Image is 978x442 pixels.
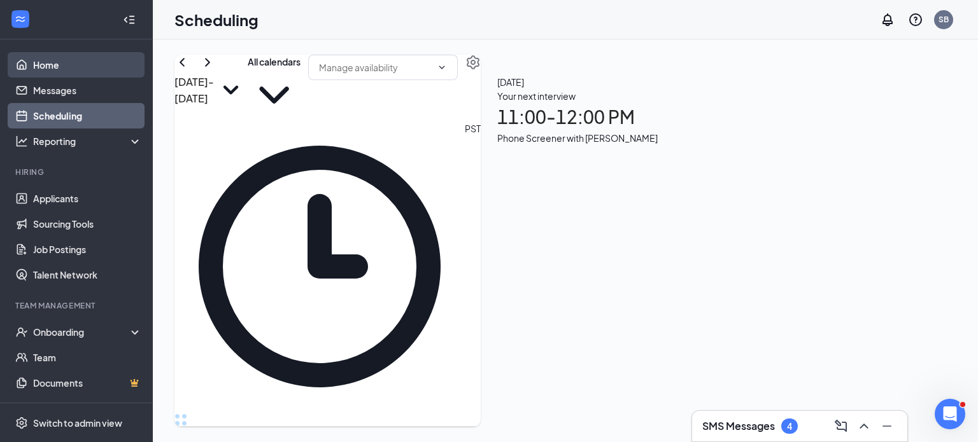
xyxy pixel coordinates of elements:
a: Team [33,345,142,370]
div: Phone Screener with [PERSON_NAME] [497,131,658,145]
svg: ChevronUp [856,418,872,434]
svg: Settings [465,55,481,70]
svg: ChevronDown [437,62,447,73]
svg: UserCheck [15,326,28,338]
h3: SMS Messages [702,419,775,433]
div: Team Management [15,300,139,311]
div: Switch to admin view [33,417,122,429]
button: Minimize [877,416,897,436]
div: Your next interview [497,89,658,103]
svg: Notifications [880,12,895,27]
svg: ComposeMessage [833,418,849,434]
h1: 11:00 - 12:00 PM [497,103,658,131]
svg: ChevronRight [200,55,215,70]
svg: Settings [15,417,28,429]
svg: SmallChevronDown [214,73,248,107]
svg: Collapse [123,13,136,26]
h3: [DATE] - [DATE] [174,74,214,106]
span: PST [465,121,481,411]
div: Onboarding [33,326,131,338]
a: Sourcing Tools [33,211,142,237]
svg: ChevronDown [248,69,301,121]
button: ChevronUp [854,416,874,436]
a: Talent Network [33,262,142,287]
a: Home [33,52,142,78]
div: SB [939,14,949,25]
svg: ChevronLeft [174,55,190,70]
div: 4 [787,421,792,432]
a: Messages [33,78,142,103]
svg: WorkstreamLogo [14,13,27,25]
a: Scheduling [33,103,142,128]
a: DocumentsCrown [33,370,142,396]
a: SurveysCrown [33,396,142,421]
span: [DATE] [497,75,658,89]
svg: Clock [174,121,465,411]
div: Reporting [33,135,143,148]
a: Applicants [33,186,142,211]
button: All calendarsChevronDown [248,55,301,121]
svg: Minimize [879,418,895,434]
button: ComposeMessage [831,416,851,436]
h1: Scheduling [174,9,259,31]
div: Hiring [15,167,139,177]
svg: Analysis [15,135,28,148]
a: Settings [465,55,481,121]
iframe: Intercom live chat [935,399,965,429]
svg: QuestionInfo [908,12,923,27]
input: Manage availability [319,60,432,74]
a: Job Postings [33,237,142,262]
